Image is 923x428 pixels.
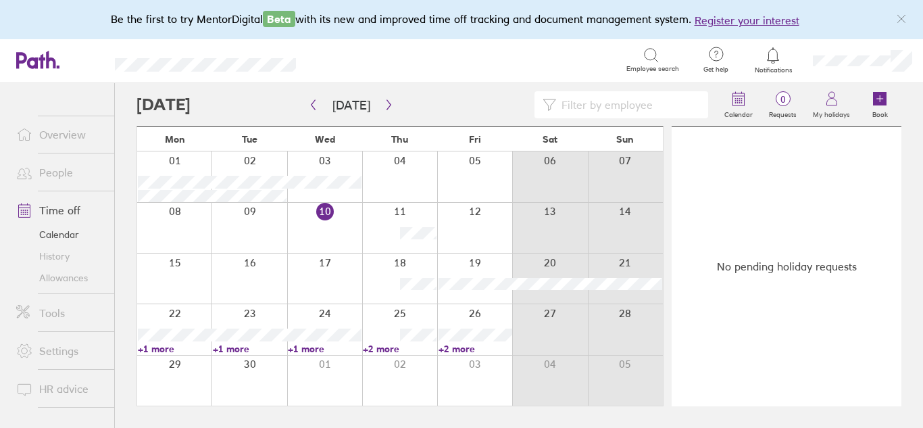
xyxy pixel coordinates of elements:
[5,159,114,186] a: People
[439,343,512,355] a: +2 more
[716,107,761,119] label: Calendar
[111,11,813,28] div: Be the first to try MentorDigital with its new and improved time off tracking and document manage...
[5,224,114,245] a: Calendar
[5,300,114,327] a: Tools
[165,134,185,145] span: Mon
[138,343,211,355] a: +1 more
[761,107,805,119] label: Requests
[469,134,481,145] span: Fri
[694,66,738,74] span: Get help
[695,12,799,28] button: Register your interest
[242,134,257,145] span: Tue
[5,267,114,289] a: Allowances
[751,66,795,74] span: Notifications
[543,134,557,145] span: Sat
[5,375,114,402] a: HR advice
[213,343,286,355] a: +1 more
[5,121,114,148] a: Overview
[322,94,381,116] button: [DATE]
[751,46,795,74] a: Notifications
[5,245,114,267] a: History
[616,134,634,145] span: Sun
[5,197,114,224] a: Time off
[315,134,335,145] span: Wed
[288,343,361,355] a: +1 more
[864,107,896,119] label: Book
[761,94,805,105] span: 0
[672,127,901,406] div: No pending holiday requests
[716,83,761,126] a: Calendar
[5,337,114,364] a: Settings
[391,134,408,145] span: Thu
[805,107,858,119] label: My holidays
[263,11,295,27] span: Beta
[332,53,367,66] div: Search
[363,343,436,355] a: +2 more
[761,83,805,126] a: 0Requests
[858,83,901,126] a: Book
[556,92,700,118] input: Filter by employee
[805,83,858,126] a: My holidays
[626,65,679,73] span: Employee search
